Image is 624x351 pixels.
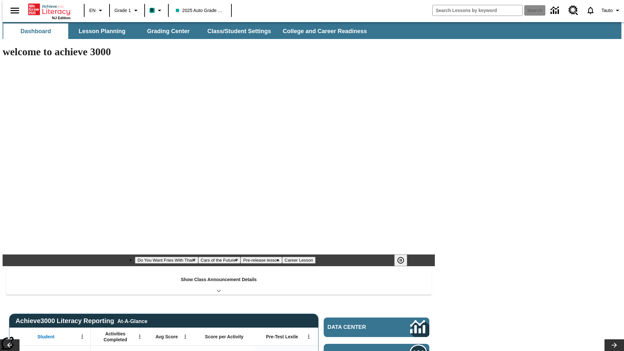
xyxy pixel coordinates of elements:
input: search field [433,5,522,16]
button: Language: EN, Select a language [86,5,107,16]
span: Student [37,334,54,340]
a: Data Center [324,318,429,337]
button: Lesson carousel, Next [604,339,624,351]
button: Profile/Settings [599,5,624,16]
a: Data Center [547,2,565,19]
button: Lesson Planning [70,23,135,39]
span: Avg Score [155,334,178,340]
div: At-A-Glance [117,317,147,324]
button: Slide 4 Career Lesson [282,257,316,264]
div: Pause [394,254,414,266]
button: Dashboard [3,23,68,39]
span: Pre-Test Lexile [266,334,298,340]
button: Class/Student Settings [202,23,276,39]
div: Show Class Announcement Details [6,272,432,295]
button: Boost Class color is teal. Change class color [147,5,166,16]
button: College and Career Readiness [278,23,372,39]
a: Notifications [582,2,599,19]
span: Score per Activity [205,334,244,340]
a: Home [28,3,71,16]
span: Grade 1 [114,7,131,14]
button: Open Menu [77,332,87,342]
h1: welcome to achieve 3000 [3,46,435,58]
p: Show Class Announcement Details [181,276,257,283]
span: B [150,6,154,14]
a: Resource Center, Will open in new tab [565,2,582,19]
span: NJ Edition [52,16,71,20]
span: Tauto [602,7,613,14]
button: Pause [394,254,407,266]
div: Home [28,2,71,20]
span: EN [89,7,96,14]
button: Slide 2 Cars of the Future? [198,257,241,264]
button: Slide 1 Do You Want Fries With That? [135,257,198,264]
span: Data Center [328,324,388,331]
button: Open side menu [5,1,24,20]
span: 2025 Auto Grade 1 A [176,7,224,14]
div: SubNavbar [3,22,621,39]
button: Open Menu [304,332,314,342]
div: SubNavbar [3,23,373,39]
button: Grading Center [136,23,201,39]
span: Activities Completed [94,331,137,343]
span: Achieve3000 Literacy Reporting [16,317,148,325]
button: Slide 3 Pre-release lesson [240,257,282,264]
button: Open Menu [180,332,190,342]
button: Grade: Grade 1, Select a grade [112,5,142,16]
button: Open Menu [135,332,145,342]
